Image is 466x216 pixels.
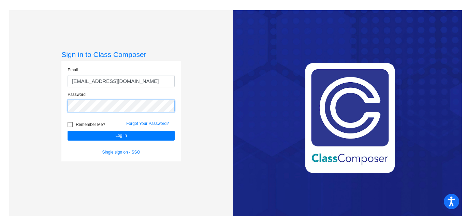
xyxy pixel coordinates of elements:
button: Log In [68,131,175,141]
h3: Sign in to Class Composer [61,50,181,59]
span: Remember Me? [76,120,105,129]
label: Password [68,91,86,98]
a: Forgot Your Password? [126,121,169,126]
label: Email [68,67,78,73]
a: Single sign on - SSO [102,150,140,155]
